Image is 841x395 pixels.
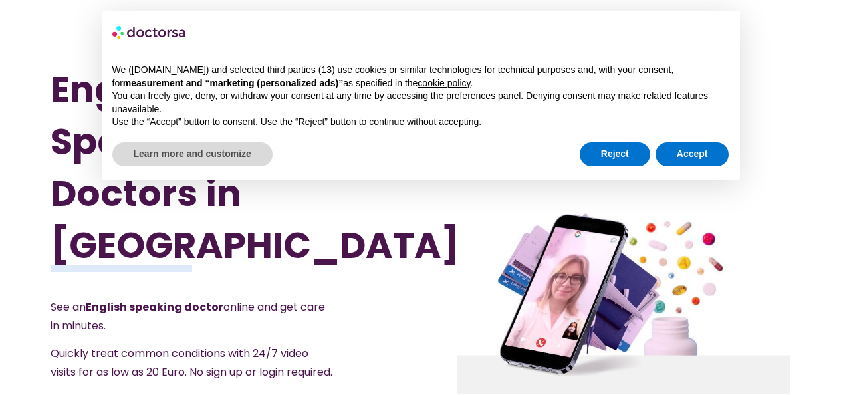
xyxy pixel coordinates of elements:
[112,64,729,90] p: We ([DOMAIN_NAME]) and selected third parties (13) use cookies or similar technologies for techni...
[112,116,729,129] p: Use the “Accept” button to consent. Use the “Reject” button to continue without accepting.
[51,64,365,271] h1: English Speaking Doctors in [GEOGRAPHIC_DATA]
[51,344,333,382] p: Quickly treat common conditions with 24/7 video visits for as low as 20 Euro. No sign up or login...
[112,90,729,116] p: You can freely give, deny, or withdraw your consent at any time by accessing the preferences pane...
[418,78,470,88] a: cookie policy
[86,299,223,315] strong: English speaking doctor
[123,78,343,88] strong: measurement and “marketing (personalized ads)”
[656,142,729,166] button: Accept
[112,21,187,43] img: logo
[580,142,650,166] button: Reject
[51,298,333,335] p: See an online and get care in minutes.
[112,142,273,166] button: Learn more and customize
